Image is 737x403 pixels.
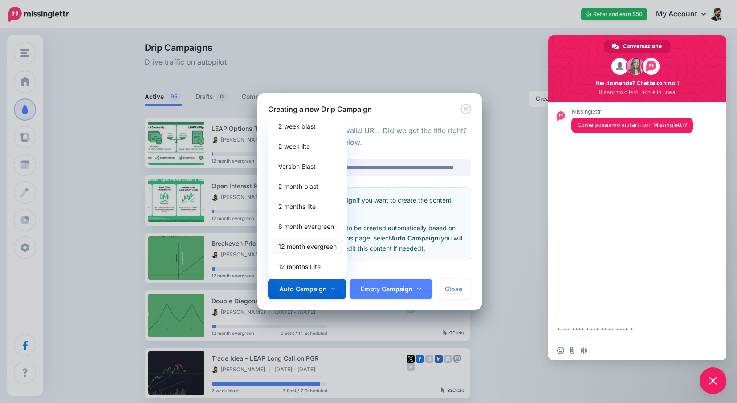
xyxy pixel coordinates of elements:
[391,234,439,242] b: Auto Campaign
[272,178,343,195] a: 2 month blast
[268,104,372,114] h5: Creating a new Drip Campaign
[272,258,343,275] a: 12 months Lite
[272,118,343,135] a: 2 week blast
[272,138,343,155] a: 2 week lite
[276,223,464,253] p: If you'd like the content to be created automatically based on the content we find on this page, ...
[276,195,464,216] p: Create an if you want to create the content yourself.
[272,198,343,215] a: 2 months lite
[460,104,471,115] button: Close
[268,279,346,299] a: Auto Campaign
[272,238,343,255] a: 12 month evergreen
[272,218,343,235] a: 6 month evergreen
[350,279,432,299] a: Empty Campaign
[436,279,471,299] button: Close
[272,158,343,175] a: Version Blast
[268,125,472,148] p: Great, that looks like a valid URL. Did we get the title right? If not, you can edit it below.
